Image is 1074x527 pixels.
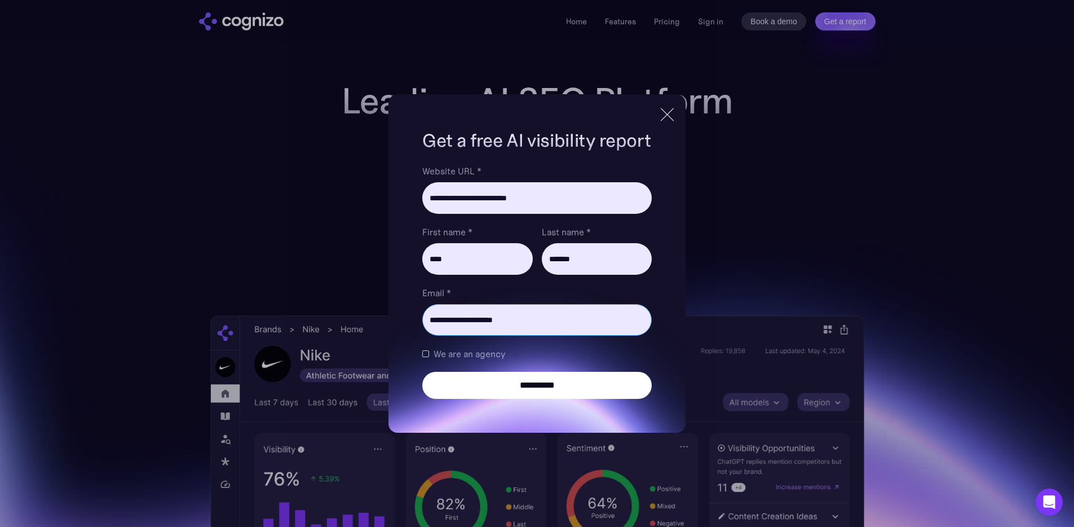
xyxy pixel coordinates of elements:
[422,225,532,239] label: First name *
[542,225,652,239] label: Last name *
[1036,489,1063,516] div: Open Intercom Messenger
[434,347,505,361] span: We are an agency
[422,164,651,178] label: Website URL *
[422,128,651,153] h1: Get a free AI visibility report
[422,286,651,300] label: Email *
[422,164,651,399] form: Brand Report Form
